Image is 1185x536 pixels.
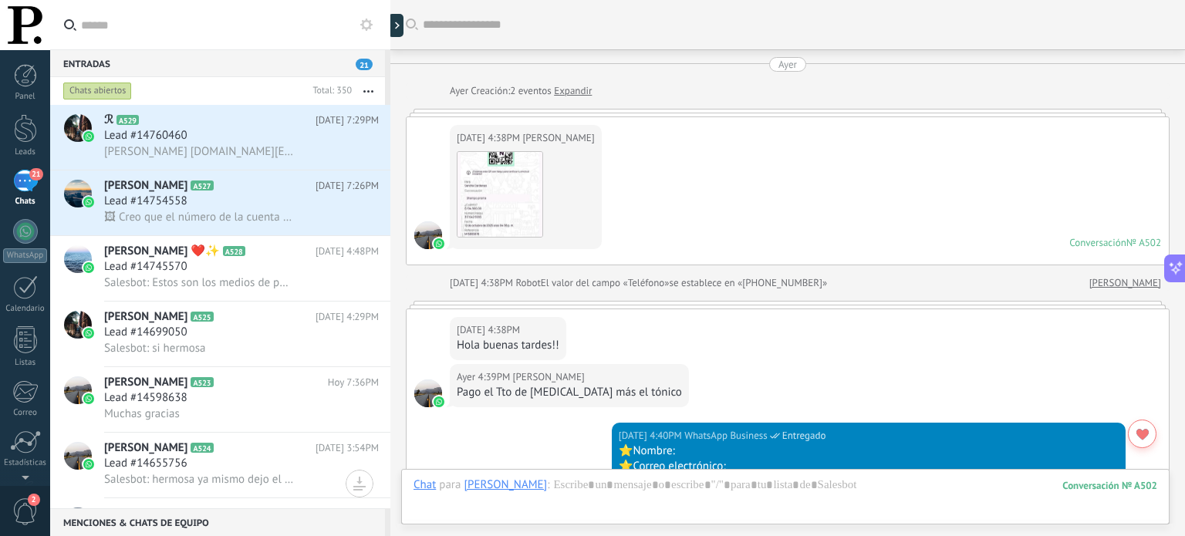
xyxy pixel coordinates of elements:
[522,130,594,146] span: Liliana Padilla
[510,83,551,99] span: 2 eventos
[439,477,461,493] span: para
[83,131,94,142] img: icon
[116,115,139,125] span: A529
[782,428,826,443] span: Entregado
[684,428,768,443] span: WhatsApp Business
[104,275,294,290] span: Salesbot: Estos son los medios de pago que manejamos: ⭐Tarjeta de crédito ⭐Tarjeta débito ⭐Transf...
[457,369,512,385] div: Ayer 4:39PM
[191,377,213,387] span: A523
[3,147,48,157] div: Leads
[29,168,42,180] span: 21
[414,221,442,249] span: Liliana Padilla
[457,385,682,400] div: Pago el Tto de [MEDICAL_DATA] más el tónico
[316,440,379,456] span: [DATE] 3:54PM
[328,506,379,521] span: Hoy 3:34PM
[3,358,48,368] div: Listas
[316,113,379,128] span: [DATE] 7:29PM
[3,248,47,263] div: WhatsApp
[223,246,245,256] span: A528
[457,152,542,237] img: 47364a3d-617c-4bc3-b99d-59c8393cd371
[104,113,113,128] span: ℛ
[104,456,187,471] span: Lead #14655756
[3,458,48,468] div: Estadísticas
[191,180,213,190] span: A527
[83,262,94,273] img: icon
[50,508,385,536] div: Menciones & Chats de equipo
[547,477,549,493] span: :
[50,49,385,77] div: Entradas
[83,459,94,470] img: icon
[778,57,797,72] div: Ayer
[450,83,471,99] div: Ayer
[104,144,294,159] span: [PERSON_NAME] [DOMAIN_NAME][EMAIL_ADDRESS][DOMAIN_NAME] [STREET_ADDRESS] 3118679592
[414,379,442,407] span: Liliana Padilla
[104,375,187,390] span: [PERSON_NAME]
[464,477,547,491] div: Liliana Padilla
[28,494,40,506] span: 2
[104,440,187,456] span: [PERSON_NAME]
[50,105,390,170] a: avatariconℛA529[DATE] 7:29PMLead #14760460[PERSON_NAME] [DOMAIN_NAME][EMAIL_ADDRESS][DOMAIN_NAME]...
[104,259,187,275] span: Lead #14745570
[104,194,187,209] span: Lead #14754558
[388,14,403,37] div: Mostrar
[83,393,94,404] img: icon
[3,197,48,207] div: Chats
[512,369,584,385] span: Liliana Padilla
[457,130,522,146] div: [DATE] 4:38PM
[50,302,390,366] a: avataricon[PERSON_NAME]A525[DATE] 4:29PMLead #14699050Salesbot: si hermosa
[104,210,294,224] span: 🖼 Creo que el número de la cuenta no está bien
[1089,275,1161,291] a: [PERSON_NAME]
[104,406,180,421] span: Muchas gracias
[1062,479,1157,492] div: 502
[50,170,390,235] a: avataricon[PERSON_NAME]A527[DATE] 7:26PMLead #14754558🖼 Creo que el número de la cuenta no está bien
[1069,236,1126,249] div: Conversación
[434,238,444,249] img: waba.svg
[104,178,187,194] span: [PERSON_NAME]
[434,396,444,407] img: waba.svg
[1126,236,1161,249] div: № A502
[50,367,390,432] a: avataricon[PERSON_NAME]A523Hoy 7:36PMLead #14598638Muchas gracias
[104,390,187,406] span: Lead #14598638
[450,83,592,99] div: Creación:
[554,83,592,99] a: Expandir
[619,459,1119,474] div: ⭐️Correo electrónico:
[670,275,828,291] span: se establece en «[PHONE_NUMBER]»
[450,275,515,291] div: [DATE] 4:38PM
[83,197,94,207] img: icon
[104,472,294,487] span: Salesbot: hermosa ya mismo dejo el reporte para saber que paso, porque no se hizo el cambio del p...
[50,236,390,301] a: avataricon[PERSON_NAME] ❤️✨A528[DATE] 4:48PMLead #14745570Salesbot: Estos son los medios de pago ...
[328,375,379,390] span: Hoy 7:36PM
[306,83,352,99] div: Total: 350
[316,244,379,259] span: [DATE] 4:48PM
[83,328,94,339] img: icon
[316,178,379,194] span: [DATE] 7:26PM
[191,443,213,453] span: A524
[104,244,220,259] span: [PERSON_NAME] ❤️✨
[356,59,373,70] span: 21
[457,338,559,353] div: Hola buenas tardes!!
[104,309,187,325] span: [PERSON_NAME]
[191,312,213,322] span: A525
[541,275,670,291] span: El valor del campo «Teléfono»
[104,128,187,143] span: Lead #14760460
[3,92,48,102] div: Panel
[457,322,522,338] div: [DATE] 4:38PM
[104,341,205,356] span: Salesbot: si hermosa
[3,304,48,314] div: Calendario
[50,433,390,497] a: avataricon[PERSON_NAME]A524[DATE] 3:54PMLead #14655756Salesbot: hermosa ya mismo dejo el reporte ...
[619,443,1119,459] div: ⭐️Nombre:
[3,408,48,418] div: Correo
[63,82,132,100] div: Chats abiertos
[316,309,379,325] span: [DATE] 4:29PM
[619,428,684,443] div: [DATE] 4:40PM
[515,276,540,289] span: Robot
[104,506,187,521] span: [PERSON_NAME]
[104,325,187,340] span: Lead #14699050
